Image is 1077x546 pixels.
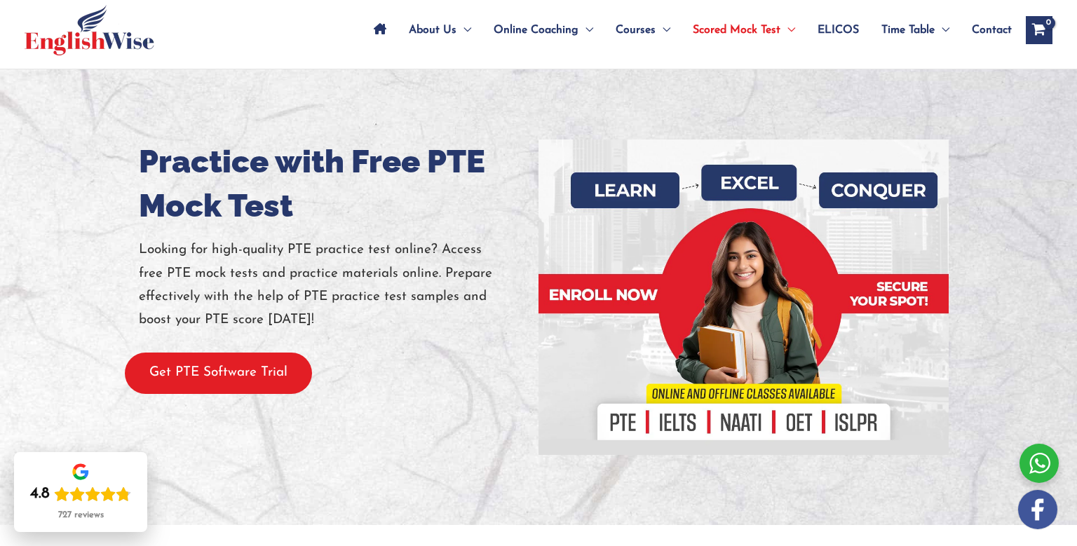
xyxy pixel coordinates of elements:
span: Time Table [881,6,935,55]
nav: Site Navigation: Main Menu [363,6,1012,55]
button: Get PTE Software Trial [125,353,312,394]
div: Rating: 4.8 out of 5 [30,484,131,504]
a: Scored Mock TestMenu Toggle [682,6,806,55]
div: 4.8 [30,484,50,504]
span: Menu Toggle [656,6,670,55]
span: About Us [409,6,456,55]
a: About UsMenu Toggle [398,6,482,55]
h1: Practice with Free PTE Mock Test [139,139,528,228]
a: Contact [961,6,1012,55]
a: Time TableMenu Toggle [870,6,961,55]
a: Online CoachingMenu Toggle [482,6,604,55]
a: View Shopping Cart, empty [1026,16,1052,44]
img: cropped-ew-logo [25,5,154,55]
a: ELICOS [806,6,870,55]
span: Contact [972,6,1012,55]
span: Scored Mock Test [693,6,780,55]
span: Online Coaching [494,6,578,55]
span: Menu Toggle [456,6,471,55]
span: ELICOS [818,6,859,55]
span: Menu Toggle [935,6,949,55]
img: white-facebook.png [1018,490,1057,529]
a: CoursesMenu Toggle [604,6,682,55]
span: Menu Toggle [780,6,795,55]
span: Courses [616,6,656,55]
span: Menu Toggle [578,6,593,55]
a: Get PTE Software Trial [125,366,312,379]
div: 727 reviews [58,510,104,521]
p: Looking for high-quality PTE practice test online? Access free PTE mock tests and practice materi... [139,238,528,332]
